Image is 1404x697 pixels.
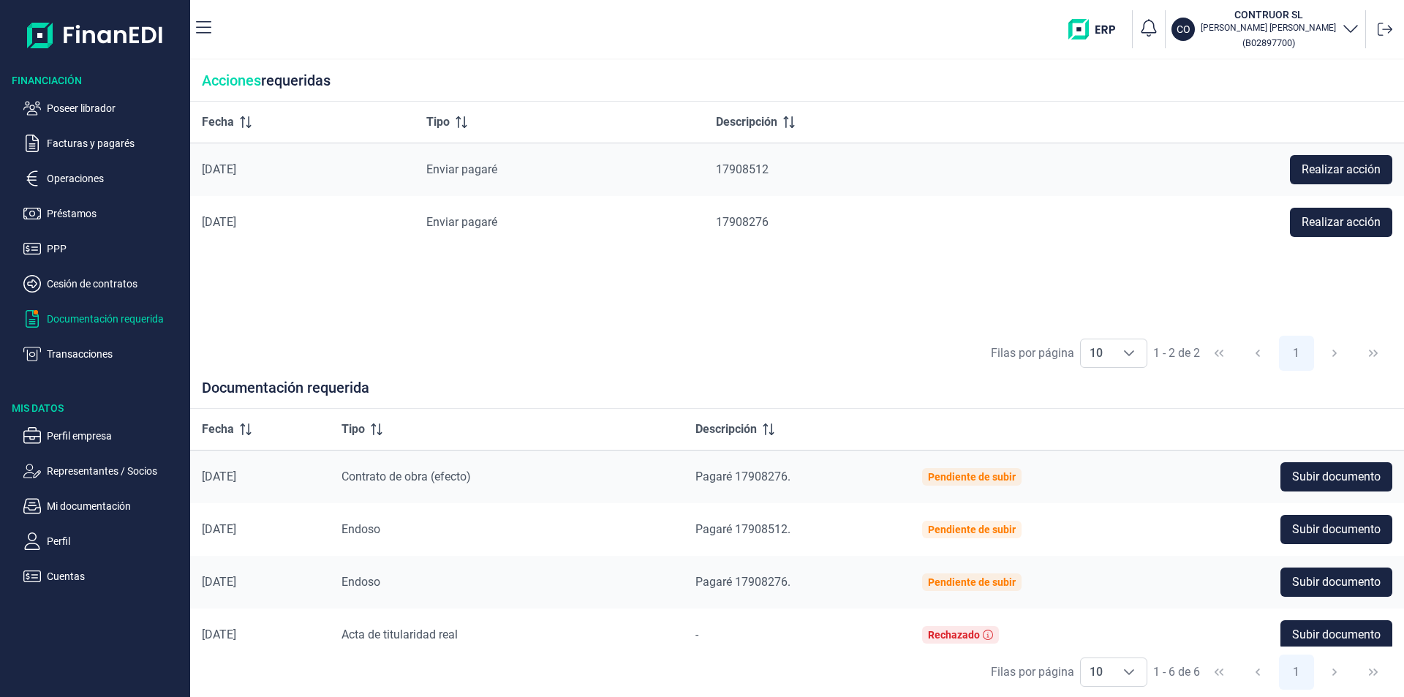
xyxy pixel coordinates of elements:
button: Operaciones [23,170,184,187]
button: Subir documento [1280,568,1392,597]
button: Cesión de contratos [23,275,184,293]
span: 17908276 [716,215,769,229]
span: 17908512 [716,162,769,176]
button: Last Page [1356,655,1391,690]
div: Pendiente de subir [928,471,1016,483]
span: Endoso [341,575,380,589]
span: Descripción [716,113,777,131]
button: Transacciones [23,345,184,363]
button: Mi documentación [23,497,184,515]
button: Perfil empresa [23,427,184,445]
button: Cuentas [23,568,184,585]
span: Tipo [426,113,450,131]
button: Previous Page [1240,336,1275,371]
button: Subir documento [1280,515,1392,544]
button: Documentación requerida [23,310,184,328]
span: Pagaré 17908276. [695,575,790,589]
p: Mi documentación [47,497,184,515]
span: Pagaré 17908276. [695,470,790,483]
p: Documentación requerida [47,310,184,328]
span: 1 - 2 de 2 [1153,347,1200,359]
span: Fecha [202,421,234,438]
img: Logo de aplicación [27,12,164,59]
p: Representantes / Socios [47,462,184,480]
p: Transacciones [47,345,184,363]
div: [DATE] [202,215,403,230]
span: 10 [1081,339,1111,367]
span: Realizar acción [1302,161,1381,178]
span: Acciones [202,72,261,89]
p: CO [1177,22,1190,37]
button: First Page [1201,655,1237,690]
img: erp [1068,19,1126,39]
div: Documentación requerida [190,379,1404,409]
div: Pendiente de subir [928,524,1016,535]
p: Cesión de contratos [47,275,184,293]
button: Page 1 [1279,336,1314,371]
span: Subir documento [1292,468,1381,486]
button: PPP [23,240,184,257]
span: Contrato de obra (efecto) [341,470,471,483]
p: Operaciones [47,170,184,187]
div: Pendiente de subir [928,576,1016,588]
button: COCONTRUOR SL[PERSON_NAME] [PERSON_NAME](B02897700) [1171,7,1359,51]
button: Next Page [1317,655,1352,690]
button: Facturas y pagarés [23,135,184,152]
p: PPP [47,240,184,257]
div: Filas por página [991,663,1074,681]
p: Préstamos [47,205,184,222]
span: Tipo [341,421,365,438]
span: Descripción [695,421,757,438]
div: [DATE] [202,522,318,537]
div: Rechazado [928,629,980,641]
button: Page 1 [1279,655,1314,690]
button: Realizar acción [1290,208,1392,237]
button: Last Page [1356,336,1391,371]
span: Enviar pagaré [426,215,497,229]
span: 10 [1081,658,1111,686]
div: Filas por página [991,344,1074,362]
div: [DATE] [202,162,403,177]
button: Subir documento [1280,620,1392,649]
div: Choose [1111,339,1147,367]
div: [DATE] [202,628,318,642]
span: Realizar acción [1302,214,1381,231]
span: Pagaré 17908512. [695,522,790,536]
span: Subir documento [1292,573,1381,591]
button: Next Page [1317,336,1352,371]
button: Perfil [23,532,184,550]
p: [PERSON_NAME] [PERSON_NAME] [1201,22,1336,34]
div: Choose [1111,658,1147,686]
p: Perfil [47,532,184,550]
p: Perfil empresa [47,427,184,445]
button: Previous Page [1240,655,1275,690]
span: Subir documento [1292,626,1381,644]
p: Facturas y pagarés [47,135,184,152]
p: Cuentas [47,568,184,585]
button: Subir documento [1280,462,1392,491]
span: - [695,628,698,641]
button: First Page [1201,336,1237,371]
span: Endoso [341,522,380,536]
div: [DATE] [202,470,318,484]
small: Copiar cif [1242,37,1295,48]
div: requeridas [190,60,1404,102]
button: Préstamos [23,205,184,222]
span: Enviar pagaré [426,162,497,176]
span: 1 - 6 de 6 [1153,666,1200,678]
span: Subir documento [1292,521,1381,538]
button: Poseer librador [23,99,184,117]
button: Realizar acción [1290,155,1392,184]
h3: CONTRUOR SL [1201,7,1336,22]
button: Representantes / Socios [23,462,184,480]
div: [DATE] [202,575,318,589]
p: Poseer librador [47,99,184,117]
span: Fecha [202,113,234,131]
span: Acta de titularidad real [341,628,458,641]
